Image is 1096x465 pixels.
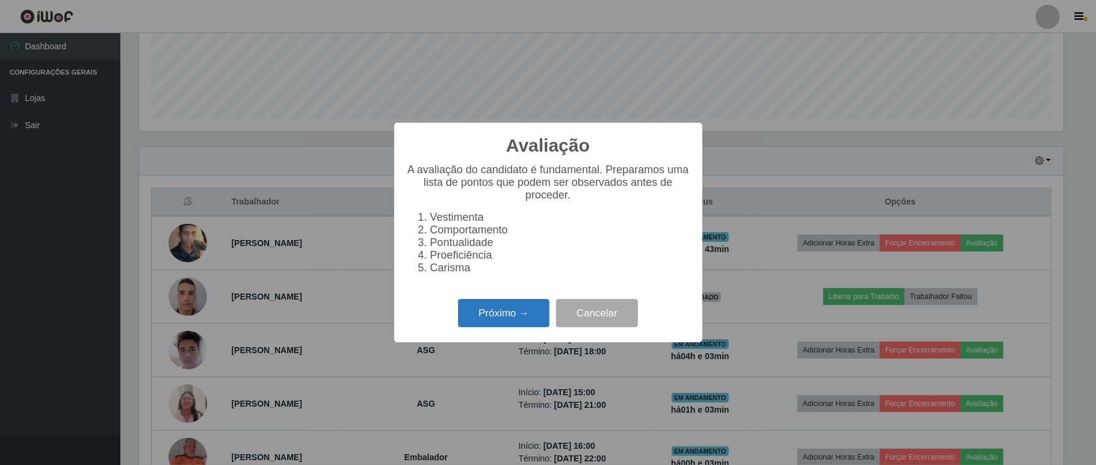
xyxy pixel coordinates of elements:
p: A avaliação do candidato é fundamental. Preparamos uma lista de pontos que podem ser observados a... [406,164,690,202]
button: Cancelar [556,299,638,327]
li: Proeficiência [430,249,690,262]
h2: Avaliação [506,135,590,156]
li: Vestimenta [430,211,690,224]
li: Carisma [430,262,690,274]
li: Comportamento [430,224,690,236]
li: Pontualidade [430,236,690,249]
button: Próximo → [458,299,550,327]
